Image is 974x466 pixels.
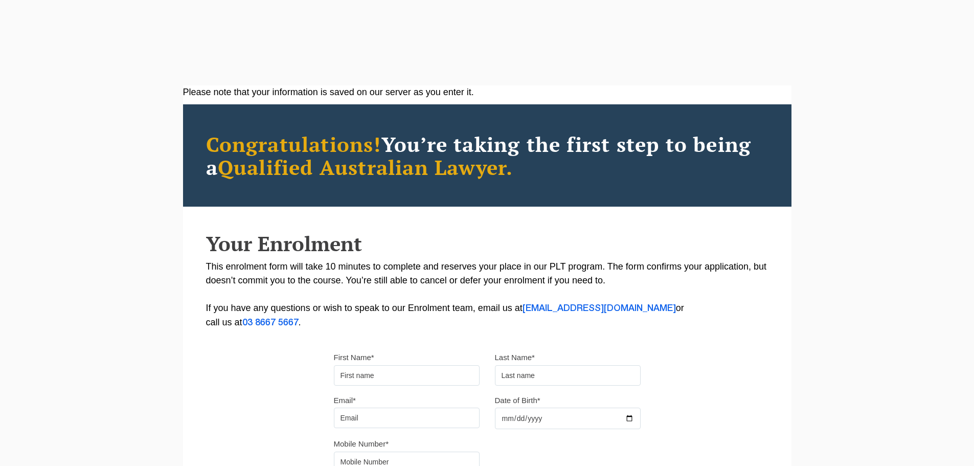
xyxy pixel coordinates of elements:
span: Congratulations! [206,130,381,158]
input: First name [334,365,480,386]
p: This enrolment form will take 10 minutes to complete and reserves your place in our PLT program. ... [206,260,768,330]
a: [EMAIL_ADDRESS][DOMAIN_NAME] [523,304,676,313]
input: Email [334,408,480,428]
label: First Name* [334,352,374,363]
label: Date of Birth* [495,395,540,406]
label: Last Name* [495,352,535,363]
h2: You’re taking the first step to being a [206,132,768,179]
label: Email* [334,395,356,406]
input: Last name [495,365,641,386]
label: Mobile Number* [334,439,389,449]
div: Please note that your information is saved on our server as you enter it. [183,85,791,99]
a: 03 8667 5667 [242,319,299,327]
h2: Your Enrolment [206,232,768,255]
span: Qualified Australian Lawyer. [218,153,513,181]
